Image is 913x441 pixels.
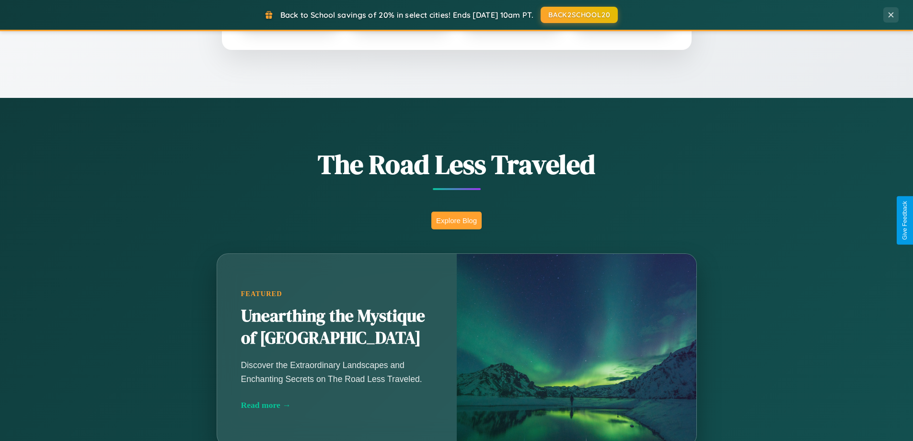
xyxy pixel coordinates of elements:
[241,358,433,385] p: Discover the Extraordinary Landscapes and Enchanting Secrets on The Road Less Traveled.
[901,201,908,240] div: Give Feedback
[241,290,433,298] div: Featured
[431,212,482,229] button: Explore Blog
[541,7,618,23] button: BACK2SCHOOL20
[169,146,744,183] h1: The Road Less Traveled
[241,400,433,410] div: Read more →
[280,10,533,20] span: Back to School savings of 20% in select cities! Ends [DATE] 10am PT.
[241,305,433,349] h2: Unearthing the Mystique of [GEOGRAPHIC_DATA]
